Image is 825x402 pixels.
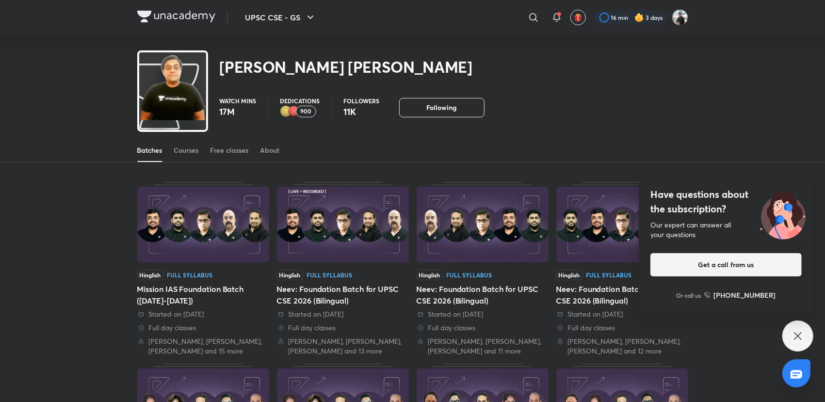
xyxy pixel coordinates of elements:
[174,145,199,155] div: Courses
[586,272,632,278] div: Full Syllabus
[417,323,549,333] div: Full day classes
[574,13,582,22] img: avatar
[570,10,586,25] button: avatar
[399,98,485,117] button: Following
[139,54,206,121] img: class
[167,272,213,278] div: Full Syllabus
[240,8,322,27] button: UPSC CSE - GS
[280,106,292,117] img: educator badge2
[650,253,802,276] button: Get a call from us
[220,106,257,117] p: 17M
[137,139,162,162] a: Batches
[137,187,269,262] img: Thumbnail
[210,145,249,155] div: Free classes
[137,283,269,306] div: Mission IAS Foundation Batch ([DATE]-[DATE])
[137,182,269,356] div: Mission IAS Foundation Batch (2024-2027)
[137,337,269,356] div: Navdeep Singh, Sudarshan Gurjar, Dr Sidharth Arora and 15 more
[220,57,472,77] h2: [PERSON_NAME] [PERSON_NAME]
[137,309,269,319] div: Started on 2 Sep 2024
[300,108,311,115] p: 900
[752,187,813,240] img: ttu_illustration_new.svg
[277,187,409,262] img: Thumbnail
[556,182,688,356] div: Neev: Foundation Batch for UPSC CSE 2026 (Bilingual)
[137,270,163,280] span: Hinglish
[427,103,457,113] span: Following
[277,270,303,280] span: Hinglish
[556,337,688,356] div: Sudarshan Gurjar, Dr Sidharth Arora, Atul Jain and 12 more
[260,145,280,155] div: About
[634,13,644,22] img: streak
[650,220,802,240] div: Our expert can answer all your questions
[417,283,549,306] div: Neev: Foundation Batch for UPSC CSE 2026 (Bilingual)
[417,309,549,319] div: Started on 27 Jul 2024
[344,106,380,117] p: 11K
[277,323,409,333] div: Full day classes
[260,139,280,162] a: About
[556,323,688,333] div: Full day classes
[220,98,257,104] p: Watch mins
[556,309,688,319] div: Started on 12 Jul 2024
[417,337,549,356] div: Sudarshan Gurjar, Dr Sidharth Arora, Atul Jain and 11 more
[677,291,701,300] p: Or call us
[277,182,409,356] div: Neev: Foundation Batch for UPSC CSE 2026 (Bilingual)
[344,98,380,104] p: Followers
[307,272,353,278] div: Full Syllabus
[137,11,215,22] img: Company Logo
[174,139,199,162] a: Courses
[277,283,409,306] div: Neev: Foundation Batch for UPSC CSE 2026 (Bilingual)
[704,290,776,300] a: [PHONE_NUMBER]
[556,187,688,262] img: Thumbnail
[137,323,269,333] div: Full day classes
[210,139,249,162] a: Free classes
[137,145,162,155] div: Batches
[277,337,409,356] div: Sudarshan Gurjar, Dr Sidharth Arora, Atul Jain and 13 more
[714,290,776,300] h6: [PHONE_NUMBER]
[556,283,688,306] div: Neev: Foundation Batch for UPSC CSE 2026 (Bilingual)
[137,11,215,25] a: Company Logo
[280,98,320,104] p: Dedications
[650,187,802,216] h4: Have questions about the subscription?
[417,182,549,356] div: Neev: Foundation Batch for UPSC CSE 2026 (Bilingual)
[417,270,443,280] span: Hinglish
[288,106,300,117] img: educator badge1
[447,272,492,278] div: Full Syllabus
[672,9,688,26] img: RS PM
[277,309,409,319] div: Started on 8 Aug 2024
[417,187,549,262] img: Thumbnail
[556,270,582,280] span: Hinglish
